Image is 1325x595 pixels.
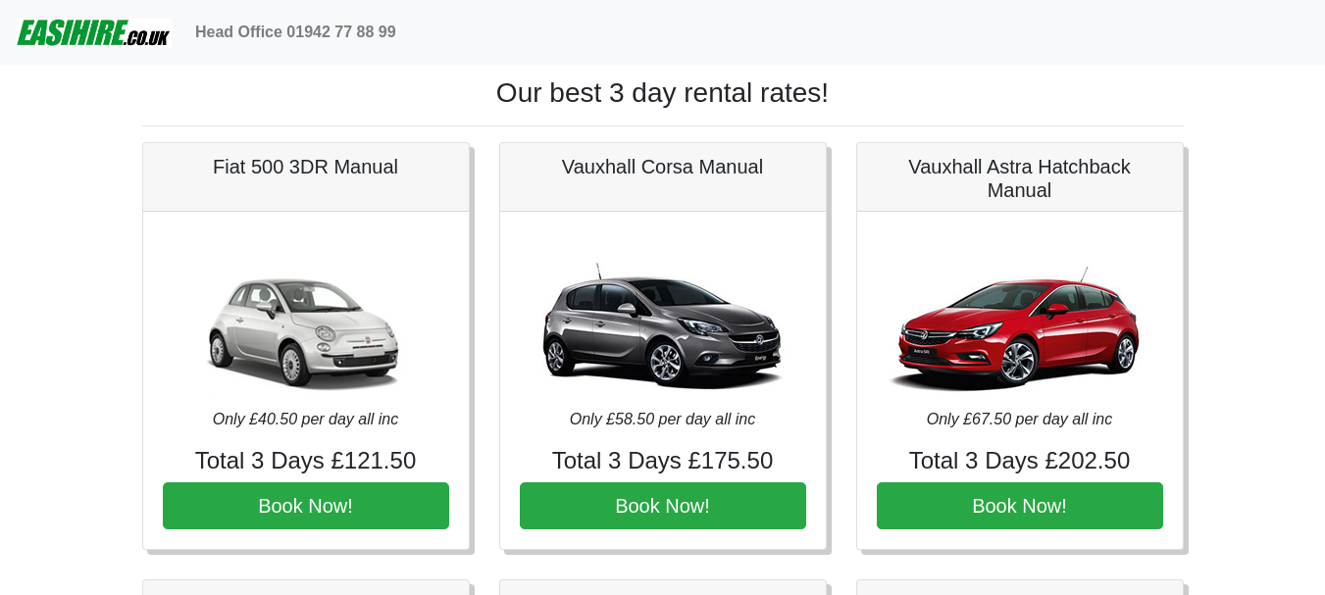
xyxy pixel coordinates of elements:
[16,13,172,52] img: easihire_logo_small.png
[877,482,1163,529] button: Book Now!
[526,231,800,408] img: Vauxhall Corsa Manual
[169,231,443,408] img: Fiat 500 3DR Manual
[163,155,449,178] h5: Fiat 500 3DR Manual
[877,447,1163,475] h4: Total 3 Days £202.50
[520,155,806,178] h5: Vauxhall Corsa Manual
[142,76,1184,110] h1: Our best 3 day rental rates!
[927,411,1112,427] i: Only £67.50 per day all inc
[570,411,755,427] i: Only £58.50 per day all inc
[195,24,396,40] b: Head Office 01942 77 88 99
[520,482,806,529] button: Book Now!
[163,482,449,529] button: Book Now!
[520,447,806,475] h4: Total 3 Days £175.50
[163,447,449,475] h4: Total 3 Days £121.50
[187,13,404,52] a: Head Office 01942 77 88 99
[883,231,1157,408] img: Vauxhall Astra Hatchback Manual
[877,155,1163,202] h5: Vauxhall Astra Hatchback Manual
[213,411,398,427] i: Only £40.50 per day all inc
